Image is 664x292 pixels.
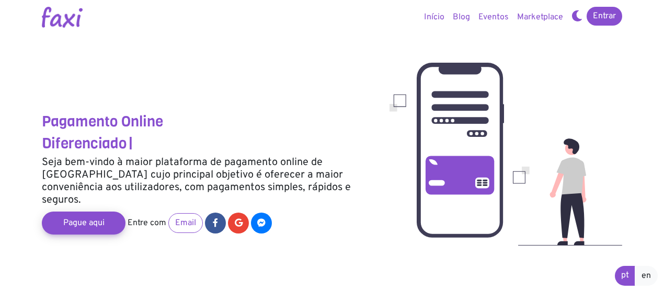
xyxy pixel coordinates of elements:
a: Marketplace [513,7,567,28]
img: Logotipo Faxi Online [42,7,83,28]
a: pt [615,266,635,286]
span: Entre com [128,218,166,228]
a: Blog [449,7,474,28]
a: Pague aqui [42,212,125,235]
span: Diferenciado [42,134,127,153]
a: Email [168,213,203,233]
a: Início [420,7,449,28]
a: en [635,266,658,286]
a: Entrar [587,7,622,26]
h5: Seja bem-vindo à maior plataforma de pagamento online de [GEOGRAPHIC_DATA] cujo principal objetiv... [42,156,374,206]
h3: Pagamento Online [42,113,374,131]
a: Eventos [474,7,513,28]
